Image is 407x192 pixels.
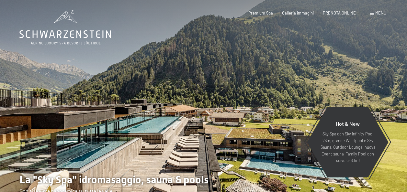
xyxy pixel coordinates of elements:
a: Hot & New Sky Spa con Sky infinity Pool 23m, grande Whirlpool e Sky Sauna, Outdoor Lounge, nuova ... [307,107,389,178]
span: Hot & New [336,121,360,127]
span: Menu [375,10,386,16]
a: Premium Spa [248,10,273,16]
a: PRENOTA ONLINE [323,10,356,16]
a: Galleria immagini [282,10,314,16]
p: Sky Spa con Sky infinity Pool 23m, grande Whirlpool e Sky Sauna, Outdoor Lounge, nuova Event saun... [320,131,376,164]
